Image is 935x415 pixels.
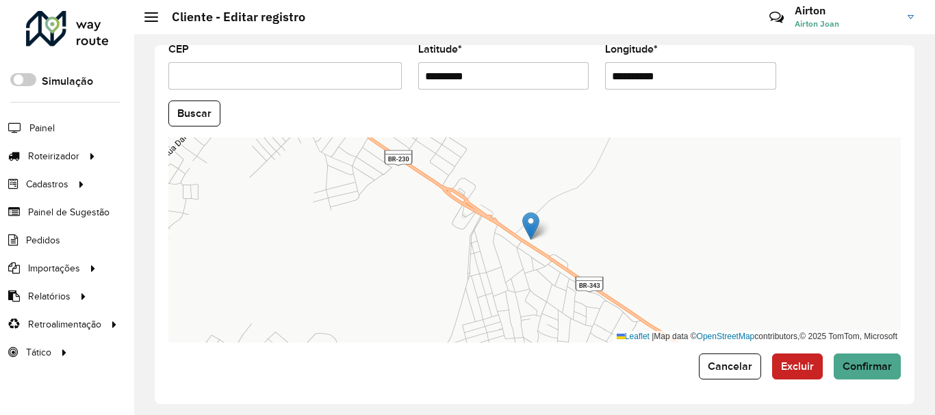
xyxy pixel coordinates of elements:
[26,233,60,247] span: Pedidos
[652,332,654,341] span: |
[28,261,80,276] span: Importações
[26,177,68,191] span: Cadastros
[26,345,51,360] span: Tático
[28,149,79,163] span: Roteirizador
[708,360,752,372] span: Cancelar
[168,41,189,57] label: CEP
[617,332,650,341] a: Leaflet
[418,41,462,57] label: Latitude
[795,4,897,17] h3: Airton
[762,3,791,32] a: Contato Rápido
[613,331,901,343] div: Map data © contributors,© 2025 TomTom, Microsoft
[168,101,220,126] button: Buscar
[522,212,539,240] img: Marker
[772,353,823,379] button: Excluir
[42,73,93,90] label: Simulação
[28,205,110,219] span: Painel de Sugestão
[843,360,892,372] span: Confirmar
[699,353,761,379] button: Cancelar
[605,41,658,57] label: Longitude
[834,353,901,379] button: Confirmar
[28,289,71,304] span: Relatórios
[781,360,814,372] span: Excluir
[697,332,755,341] a: OpenStreetMap
[795,18,897,30] span: Airton Joan
[28,317,101,332] span: Retroalimentação
[158,10,305,25] h2: Cliente - Editar registro
[29,121,55,135] span: Painel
